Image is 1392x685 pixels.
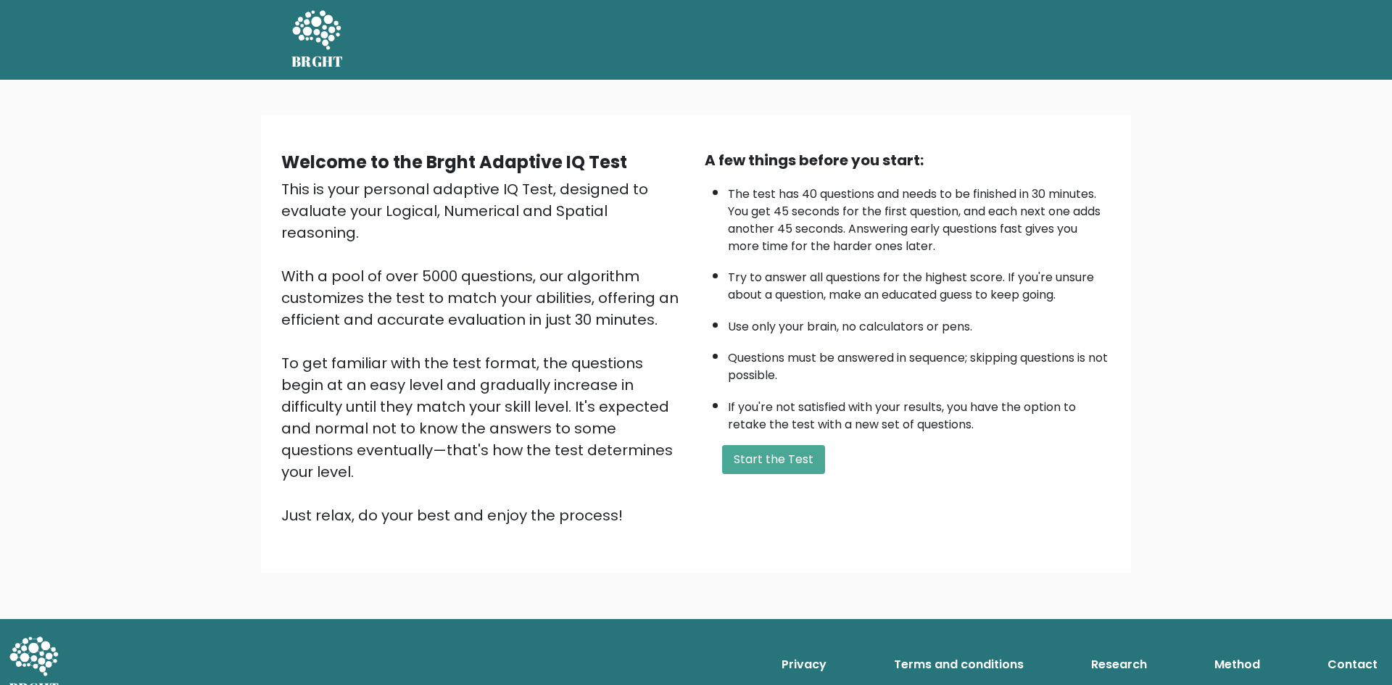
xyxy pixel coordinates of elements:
a: Contact [1322,650,1383,679]
li: The test has 40 questions and needs to be finished in 30 minutes. You get 45 seconds for the firs... [728,178,1111,255]
li: Try to answer all questions for the highest score. If you're unsure about a question, make an edu... [728,262,1111,304]
a: Terms and conditions [888,650,1029,679]
li: Use only your brain, no calculators or pens. [728,311,1111,336]
button: Start the Test [722,445,825,474]
a: BRGHT [291,6,344,74]
li: If you're not satisfied with your results, you have the option to retake the test with a new set ... [728,391,1111,433]
a: Research [1085,650,1153,679]
a: Privacy [776,650,832,679]
div: A few things before you start: [705,149,1111,171]
li: Questions must be answered in sequence; skipping questions is not possible. [728,342,1111,384]
b: Welcome to the Brght Adaptive IQ Test [281,150,627,174]
div: This is your personal adaptive IQ Test, designed to evaluate your Logical, Numerical and Spatial ... [281,178,687,526]
a: Method [1209,650,1266,679]
h5: BRGHT [291,53,344,70]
